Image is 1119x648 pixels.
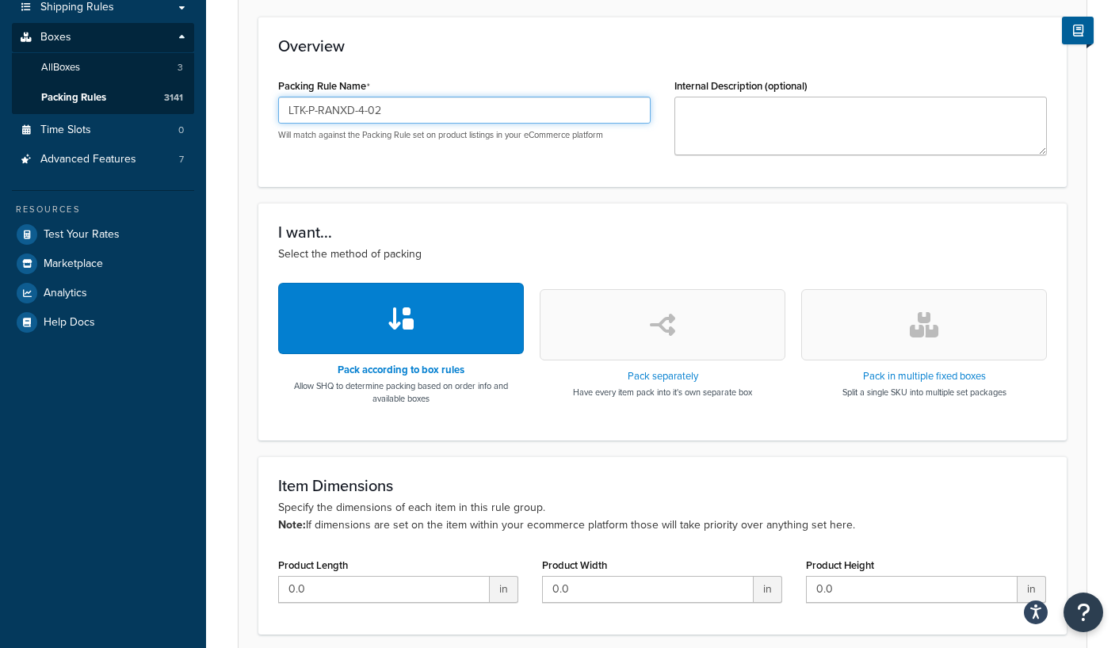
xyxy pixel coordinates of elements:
[12,279,194,307] a: Analytics
[12,83,194,112] a: Packing Rules3141
[44,257,103,271] span: Marketplace
[278,129,651,141] p: Will match against the Packing Rule set on product listings in your eCommerce platform
[278,559,348,571] label: Product Length
[40,124,91,137] span: Time Slots
[44,316,95,330] span: Help Docs
[44,287,87,300] span: Analytics
[12,145,194,174] li: Advanced Features
[178,124,184,137] span: 0
[164,91,183,105] span: 3141
[178,61,183,74] span: 3
[573,386,752,398] p: Have every item pack into it's own separate box
[278,246,1047,263] p: Select the method of packing
[12,53,194,82] a: AllBoxes3
[41,91,106,105] span: Packing Rules
[754,576,782,603] span: in
[674,80,808,92] label: Internal Description (optional)
[278,37,1047,55] h3: Overview
[40,153,136,166] span: Advanced Features
[12,220,194,249] a: Test Your Rates
[1064,593,1103,632] button: Open Resource Center
[278,379,524,405] p: Allow SHQ to determine packing based on order info and available boxes
[278,477,1047,494] h3: Item Dimensions
[278,499,1047,534] p: Specify the dimensions of each item in this rule group. If dimensions are set on the item within ...
[573,371,752,382] h3: Pack separately
[1062,17,1094,44] button: Show Help Docs
[490,576,518,603] span: in
[12,250,194,278] a: Marketplace
[12,83,194,112] li: Packing Rules
[12,23,194,52] a: Boxes
[12,308,194,337] a: Help Docs
[12,116,194,145] li: Time Slots
[12,116,194,145] a: Time Slots0
[12,145,194,174] a: Advanced Features7
[842,371,1006,382] h3: Pack in multiple fixed boxes
[12,203,194,216] div: Resources
[40,1,114,14] span: Shipping Rules
[278,516,306,533] b: Note:
[278,80,370,93] label: Packing Rule Name
[806,559,874,571] label: Product Height
[542,559,607,571] label: Product Width
[40,31,71,44] span: Boxes
[179,153,184,166] span: 7
[278,223,1047,241] h3: I want...
[41,61,80,74] span: All Boxes
[44,228,120,242] span: Test Your Rates
[12,23,194,113] li: Boxes
[842,386,1006,398] p: Split a single SKU into multiple set packages
[1018,576,1046,603] span: in
[278,364,524,375] h3: Pack according to box rules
